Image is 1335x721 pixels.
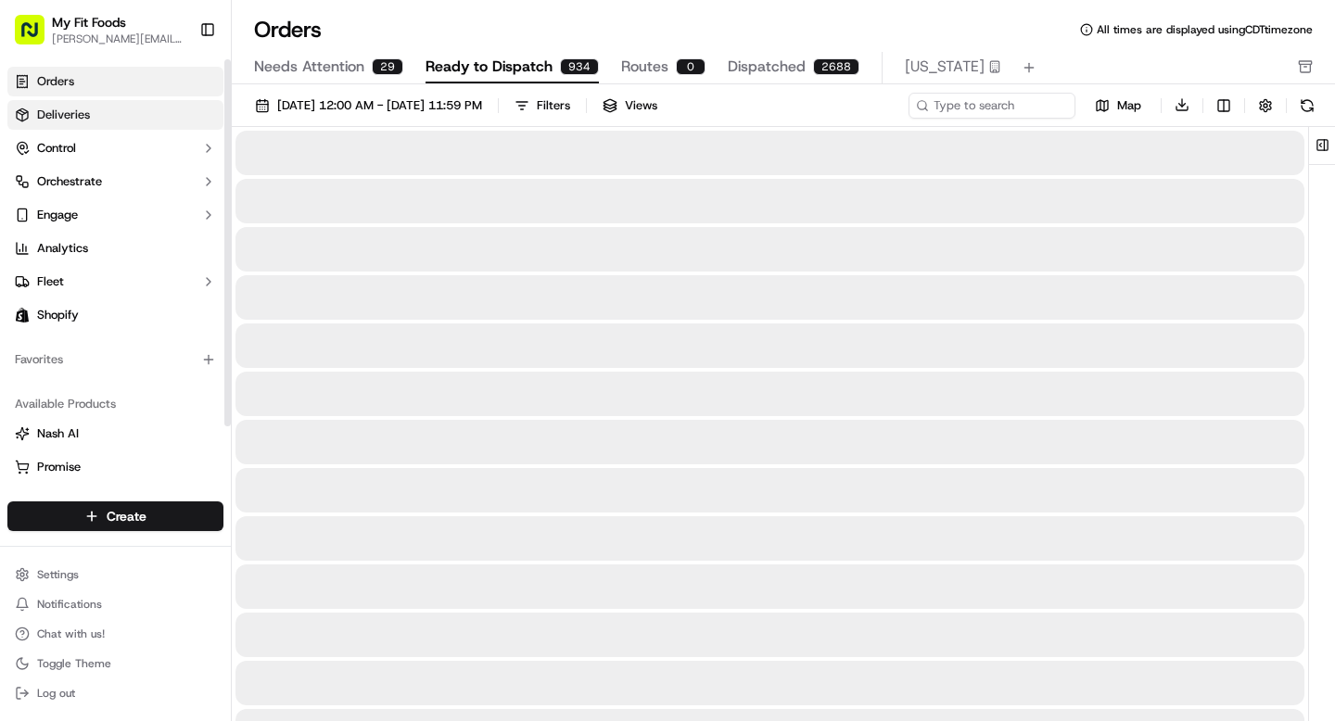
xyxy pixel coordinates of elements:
span: Knowledge Base [37,414,142,433]
a: Shopify [7,300,223,330]
button: Nash AI [7,419,223,449]
span: Map [1117,97,1141,114]
a: Deliveries [7,100,223,130]
span: Engage [37,207,78,223]
img: 1736555255976-a54dd68f-1ca7-489b-9aae-adbdc363a1c4 [37,288,52,303]
span: [DATE] 12:00 AM - [DATE] 11:59 PM [277,97,482,114]
div: Available Products [7,389,223,419]
button: Control [7,133,223,163]
span: Fleet [37,273,64,290]
input: Type to search [909,93,1075,119]
span: Settings [37,567,79,582]
button: Create [7,501,223,531]
img: 1736555255976-a54dd68f-1ca7-489b-9aae-adbdc363a1c4 [37,338,52,353]
div: Past conversations [19,241,124,256]
span: Shopify [37,307,79,323]
span: Create [107,507,146,525]
img: 1736555255976-a54dd68f-1ca7-489b-9aae-adbdc363a1c4 [19,177,52,210]
img: 9188753566659_6852d8bf1fb38e338040_72.png [39,177,72,210]
div: Start new chat [83,177,304,196]
span: • [201,337,208,352]
span: Routes [621,56,668,78]
span: [DATE] [211,337,249,352]
span: Orders [37,73,74,90]
button: Orchestrate [7,167,223,196]
a: Analytics [7,234,223,263]
span: Pylon [184,460,224,474]
button: Log out [7,680,223,706]
a: Orders [7,67,223,96]
span: API Documentation [175,414,298,433]
a: 📗Knowledge Base [11,407,149,440]
div: 934 [560,58,599,75]
span: [US_STATE] [905,56,985,78]
button: Engage [7,200,223,230]
a: 💻API Documentation [149,407,305,440]
span: Needs Attention [254,56,364,78]
button: Toggle Theme [7,651,223,677]
span: Toggle Theme [37,656,111,671]
h1: Orders [254,15,322,44]
span: Views [625,97,657,114]
img: Shopify logo [15,308,30,323]
span: Promise [37,459,81,475]
button: My Fit Foods [52,13,126,32]
span: 9:28 AM [164,287,210,302]
button: See all [287,237,337,259]
img: Wisdom Oko [19,320,48,356]
button: Promise [7,452,223,482]
div: 29 [372,58,403,75]
span: Control [37,140,76,157]
div: 2688 [813,58,859,75]
button: Filters [506,93,578,119]
button: My Fit Foods[PERSON_NAME][EMAIL_ADDRESS][DOMAIN_NAME] [7,7,192,52]
div: We're available if you need us! [83,196,255,210]
div: Favorites [7,345,223,374]
span: Orchestrate [37,173,102,190]
span: Chat with us! [37,626,105,641]
input: Got a question? Start typing here... [48,120,334,139]
a: Nash AI [15,425,216,442]
span: Notifications [37,597,102,612]
span: Deliveries [37,107,90,123]
span: Log out [37,686,75,701]
button: Views [594,93,666,119]
button: Map [1083,95,1153,117]
span: [PERSON_NAME] [57,287,150,302]
img: Masood Aslam [19,270,48,299]
button: Refresh [1294,93,1320,119]
div: 0 [676,58,706,75]
span: Nash AI [37,425,79,442]
img: Nash [19,19,56,56]
a: Promise [15,459,216,475]
p: Welcome 👋 [19,74,337,104]
span: Analytics [37,240,88,257]
div: 📗 [19,416,33,431]
span: Dispatched [728,56,806,78]
button: Notifications [7,591,223,617]
span: Wisdom [PERSON_NAME] [57,337,197,352]
button: Start new chat [315,183,337,205]
div: Filters [537,97,570,114]
div: 💻 [157,416,172,431]
a: Powered byPylon [131,459,224,474]
span: • [154,287,160,302]
span: All times are displayed using CDT timezone [1097,22,1313,37]
span: Ready to Dispatch [426,56,553,78]
button: Settings [7,562,223,588]
button: Chat with us! [7,621,223,647]
button: [DATE] 12:00 AM - [DATE] 11:59 PM [247,93,490,119]
button: [PERSON_NAME][EMAIL_ADDRESS][DOMAIN_NAME] [52,32,184,46]
button: Fleet [7,267,223,297]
